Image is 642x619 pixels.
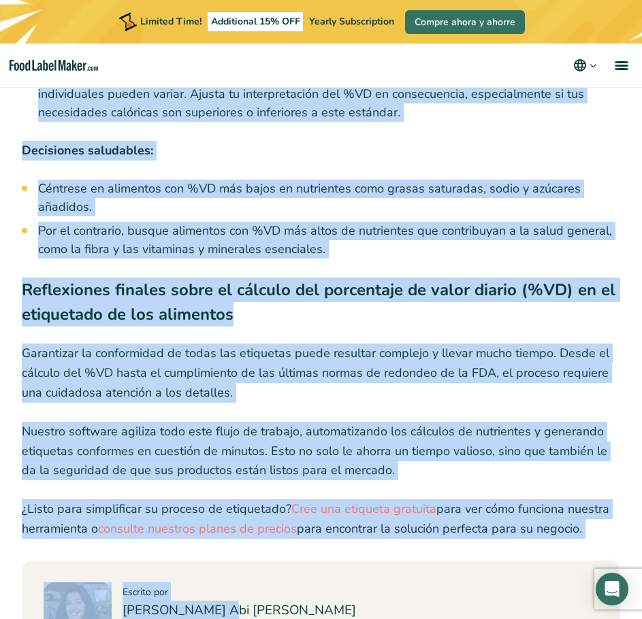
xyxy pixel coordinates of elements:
[123,586,168,599] span: Escrito por
[38,222,620,258] li: Por el contrario, busque alimentos con %VD más altos de nutrientes que contribuyan a la salud gen...
[291,501,436,517] a: Cree una etiqueta gratuita
[98,520,297,537] a: consulte nuestros planes de precios
[22,142,153,158] strong: Decisiones saludables:
[140,15,202,28] span: Limited Time!
[38,67,620,122] li: Recuerde que el %VD se basa en una dieta diaria de 2.000 calorías, por lo que sus necesidades ind...
[22,499,620,539] p: ¿Listo para simplificar su proceso de etiquetado? para ver cómo funciona nuestra herramienta o pa...
[596,573,628,605] div: Open Intercom Messenger
[22,422,620,480] p: Nuestro software agiliza todo este flujo de trabajo, automatizando los cálculos de nutrientes y g...
[598,44,642,87] a: menu
[38,180,620,216] li: Céntrese en alimentos con %VD más bajos en nutrientes como grasas saturadas, sodio y azúcares aña...
[405,10,525,34] a: Compre ahora y ahorre
[309,15,394,28] span: Yearly Subscription
[22,344,620,402] p: Garantizar la conformidad de todas las etiquetas puede resultar complejo y llevar mucho tiempo. D...
[208,12,304,31] span: Additional 15% OFF
[22,279,615,325] strong: Reflexiones finales sobre el cálculo del porcentaje de valor diario (%VD) en el etiquetado de los...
